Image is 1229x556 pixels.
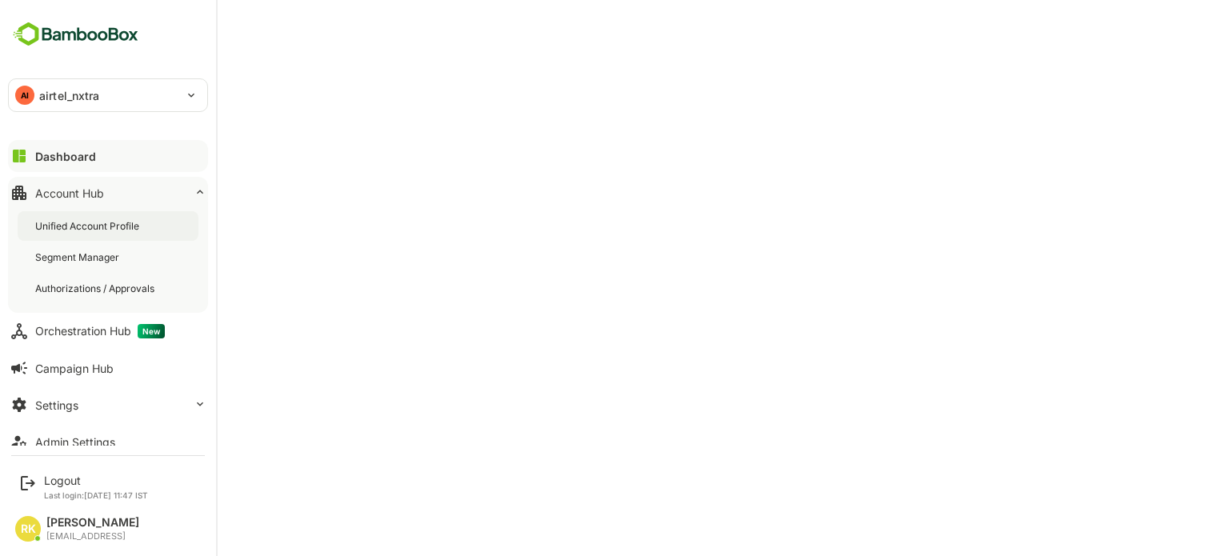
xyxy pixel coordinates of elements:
[39,87,100,104] p: airtel_nxtra
[8,19,143,50] img: BambooboxFullLogoMark.5f36c76dfaba33ec1ec1367b70bb1252.svg
[35,250,122,264] div: Segment Manager
[15,516,41,542] div: RK
[35,219,142,233] div: Unified Account Profile
[35,435,115,449] div: Admin Settings
[15,86,34,105] div: AI
[44,474,148,487] div: Logout
[8,315,208,347] button: Orchestration HubNew
[8,177,208,209] button: Account Hub
[8,426,208,458] button: Admin Settings
[35,324,165,338] div: Orchestration Hub
[35,150,96,163] div: Dashboard
[46,531,139,542] div: [EMAIL_ADDRESS]
[138,324,165,338] span: New
[44,490,148,500] p: Last login: [DATE] 11:47 IST
[35,398,78,412] div: Settings
[46,516,139,530] div: [PERSON_NAME]
[35,362,114,375] div: Campaign Hub
[8,389,208,421] button: Settings
[9,79,207,111] div: AIairtel_nxtra
[8,140,208,172] button: Dashboard
[35,186,104,200] div: Account Hub
[8,352,208,384] button: Campaign Hub
[35,282,158,295] div: Authorizations / Approvals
